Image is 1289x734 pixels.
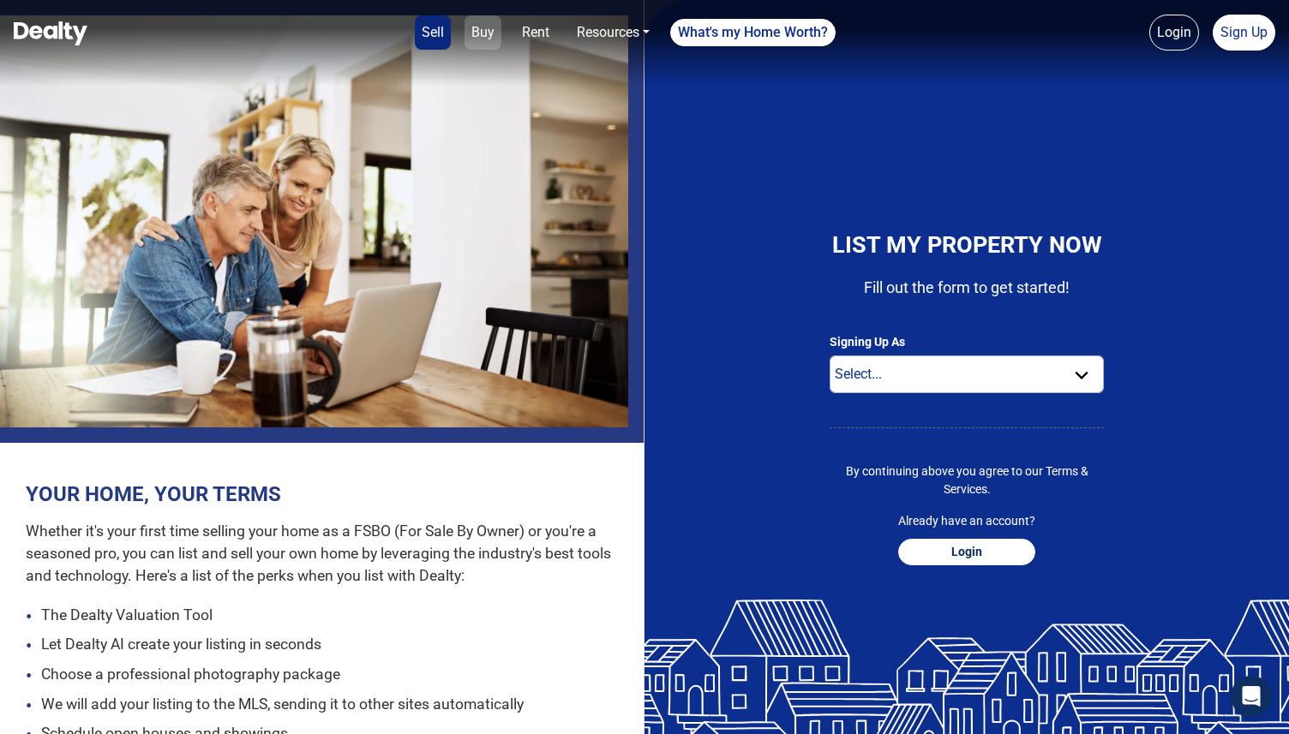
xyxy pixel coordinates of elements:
[26,694,618,715] li: We will add your listing to the MLS, sending it to other sites automatically
[1149,15,1199,51] a: Login
[830,276,1104,299] p: Fill out the form to get started!
[898,539,1035,565] button: Login
[465,15,501,50] a: Buy
[670,19,836,46] a: What's my Home Worth?
[515,15,556,50] a: Rent
[14,21,87,45] img: Dealty - Buy, Sell & Rent Homes
[830,333,1104,351] label: Signing Up As
[830,462,1104,498] p: By continuing above you agree to our .
[26,520,618,588] p: Whether it's your first time selling your home as a FSBO (For Sale By Owner) or you're a seasoned...
[898,512,1035,530] p: Already have an account?
[26,605,618,626] li: The Dealty Valuation Tool
[9,683,60,734] iframe: BigID CMP Widget
[415,15,451,50] a: Sell
[26,634,618,655] li: Let Dealty AI create your listing in seconds
[26,482,618,507] h2: YOUR HOME, YOUR TERMS
[1231,676,1272,717] div: Open Intercom Messenger
[830,231,1104,259] h4: LIST MY PROPERTY NOW
[570,15,656,50] a: Resources
[26,664,618,685] li: Choose a professional photography package
[1213,15,1275,51] a: Sign Up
